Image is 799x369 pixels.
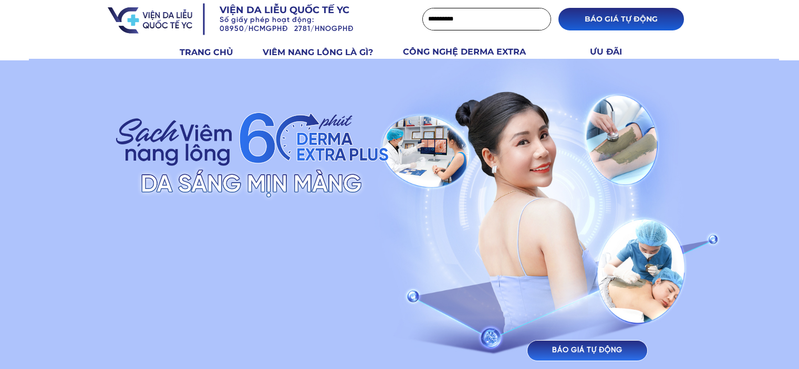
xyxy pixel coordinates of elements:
h3: Số giấy phép hoạt động: 08950/HCMGPHĐ 2781/HNOGPHĐ [220,16,397,34]
h3: CÔNG NGHỆ DERMA EXTRA PLUS [403,45,551,72]
h3: ƯU ĐÃI [590,45,634,59]
p: BÁO GIÁ TỰ ĐỘNG [527,341,647,361]
h3: TRANG CHỦ [180,46,251,59]
h3: VIÊM NANG LÔNG LÀ GÌ? [263,46,391,59]
h3: Viện da liễu quốc tế YC [220,4,381,17]
p: BÁO GIÁ TỰ ĐỘNG [558,8,684,30]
